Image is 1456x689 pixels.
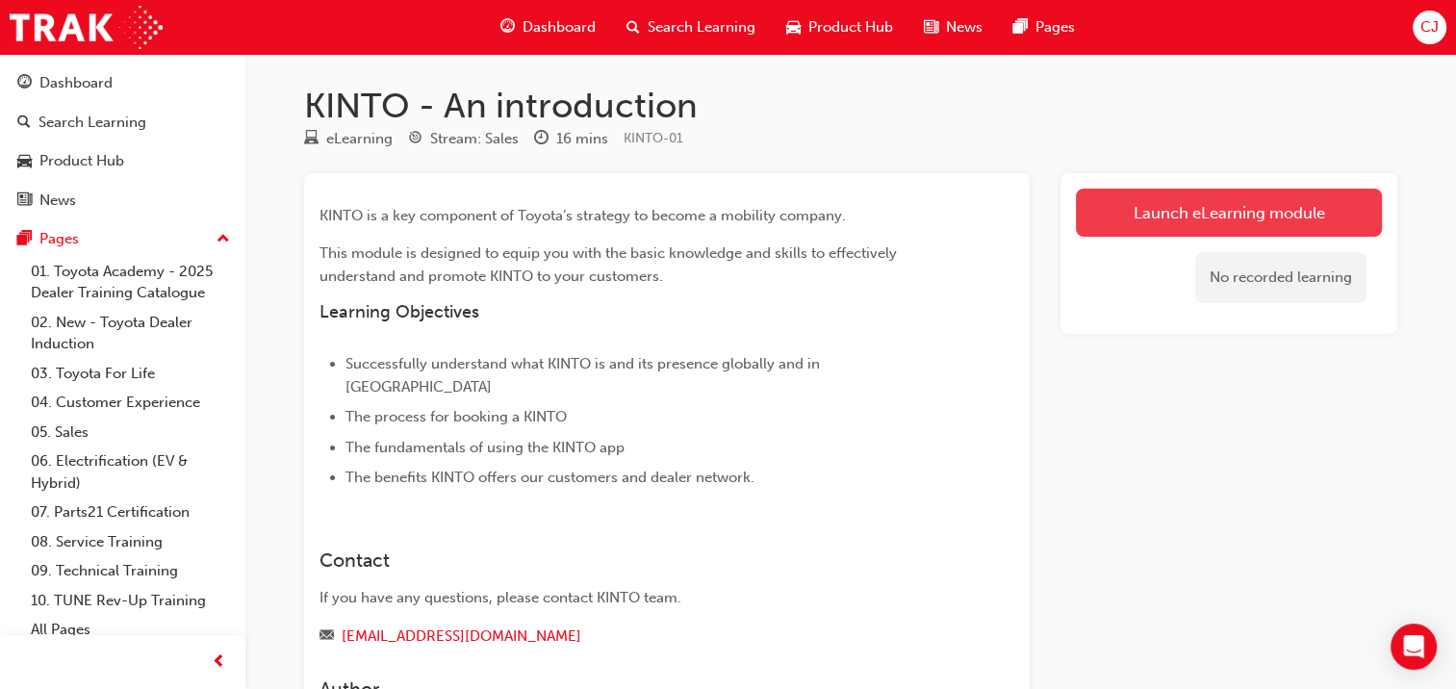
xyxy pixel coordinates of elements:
[8,183,238,218] a: News
[345,355,824,396] span: Successfully understand what KINTO is and its presence globally and in [GEOGRAPHIC_DATA]
[430,128,519,150] div: Stream: Sales
[38,112,146,134] div: Search Learning
[23,447,238,498] a: 06. Electrification (EV & Hybrid)
[624,130,683,146] span: Learning resource code
[808,16,893,38] span: Product Hub
[485,8,611,47] a: guage-iconDashboard
[23,586,238,616] a: 10. TUNE Rev-Up Training
[771,8,908,47] a: car-iconProduct Hub
[17,153,32,170] span: car-icon
[326,128,393,150] div: eLearning
[1420,16,1439,38] span: CJ
[23,527,238,557] a: 08. Service Training
[924,15,938,39] span: news-icon
[534,131,549,148] span: clock-icon
[319,625,945,649] div: Email
[319,301,479,322] span: Learning Objectives
[212,651,226,675] span: prev-icon
[8,62,238,221] button: DashboardSearch LearningProduct HubNews
[648,16,755,38] span: Search Learning
[17,231,32,248] span: pages-icon
[946,16,983,38] span: News
[8,105,238,140] a: Search Learning
[1391,624,1437,670] div: Open Intercom Messenger
[23,257,238,308] a: 01. Toyota Academy - 2025 Dealer Training Catalogue
[611,8,771,47] a: search-iconSearch Learning
[39,72,113,94] div: Dashboard
[556,128,608,150] div: 16 mins
[23,418,238,447] a: 05. Sales
[39,228,79,250] div: Pages
[1413,11,1446,44] button: CJ
[319,207,846,224] span: KINTO is a key component of Toyota’s strategy to become a mobility company.
[1013,15,1028,39] span: pages-icon
[217,227,230,252] span: up-icon
[345,408,567,425] span: The process for booking a KINTO
[345,469,754,486] span: The benefits KINTO offers our customers and dealer network.
[304,127,393,151] div: Type
[23,388,238,418] a: 04. Customer Experience
[500,15,515,39] span: guage-icon
[998,8,1090,47] a: pages-iconPages
[8,143,238,179] a: Product Hub
[8,65,238,101] a: Dashboard
[23,615,238,645] a: All Pages
[17,75,32,92] span: guage-icon
[39,190,76,212] div: News
[408,131,422,148] span: target-icon
[342,627,581,645] a: [EMAIL_ADDRESS][DOMAIN_NAME]
[304,131,319,148] span: learningResourceType_ELEARNING-icon
[408,127,519,151] div: Stream
[8,221,238,257] button: Pages
[17,192,32,210] span: news-icon
[23,556,238,586] a: 09. Technical Training
[626,15,640,39] span: search-icon
[319,549,945,572] h3: Contact
[319,244,901,285] span: This module is designed to equip you with the basic knowledge and skills to effectively understan...
[345,439,625,456] span: The fundamentals of using the KINTO app
[1035,16,1075,38] span: Pages
[39,150,124,172] div: Product Hub
[1195,252,1367,303] div: No recorded learning
[17,115,31,132] span: search-icon
[23,308,238,359] a: 02. New - Toyota Dealer Induction
[534,127,608,151] div: Duration
[523,16,596,38] span: Dashboard
[908,8,998,47] a: news-iconNews
[23,498,238,527] a: 07. Parts21 Certification
[319,628,334,646] span: email-icon
[304,85,1397,127] h1: KINTO - An introduction
[1076,189,1382,237] a: Launch eLearning module
[10,6,163,49] img: Trak
[23,359,238,389] a: 03. Toyota For Life
[786,15,801,39] span: car-icon
[319,587,945,609] div: If you have any questions, please contact KINTO team.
